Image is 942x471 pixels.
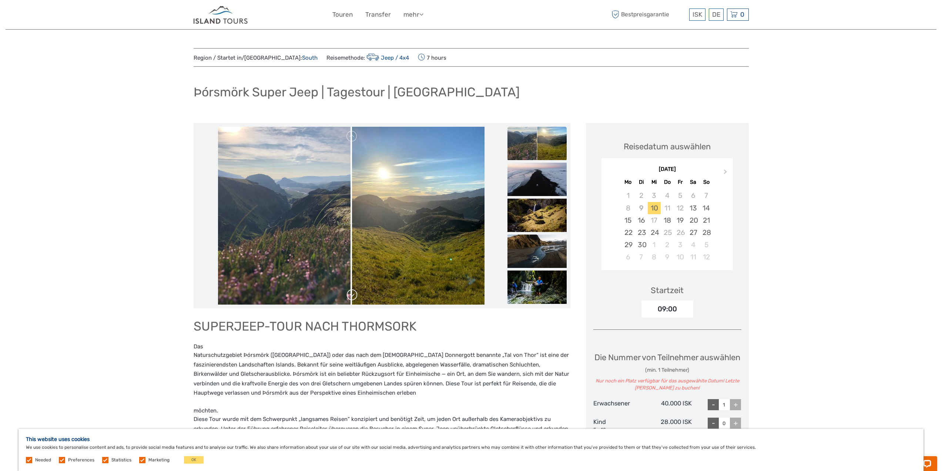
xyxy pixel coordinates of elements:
[35,457,51,463] label: Needed
[700,189,713,202] div: Not available Sonntag, 7. September 2025
[700,202,713,214] div: Choose Sonntag, 14. September 2025
[720,167,732,179] button: Next Month
[111,457,131,463] label: Statistics
[700,214,713,226] div: Choose Sonntag, 21. September 2025
[661,226,674,239] div: Not available Donnerstag, 25. September 2025
[332,9,353,20] a: Touren
[693,11,702,18] span: ISK
[621,214,634,226] div: Choose Montag, 15. September 2025
[700,177,713,187] div: So
[661,189,674,202] div: Not available Donnerstag, 4. September 2025
[635,226,648,239] div: Choose Dienstag, 23. September 2025
[687,189,700,202] div: Not available Samstag, 6. September 2025
[593,399,643,410] div: Erwachsener
[194,319,570,334] h1: SUPERJEEP-TOUR NACH THORMSORK
[68,457,94,463] label: Preferences
[648,251,661,263] div: Choose Mittwoch, 8. Oktober 2025
[148,457,170,463] label: Marketing
[507,199,567,232] img: 274978f7b1dc4347bb943458eab20f8e_slider_thumbnail.jpeg
[648,202,661,214] div: Choose Mittwoch, 10. September 2025
[610,9,687,21] span: Bestpreisgarantie
[403,9,423,20] a: mehr
[635,189,648,202] div: Not available Dienstag, 2. September 2025
[624,141,711,152] div: Reisedatum auswählen
[26,436,916,442] h5: This website uses cookies
[635,177,648,187] div: Di
[674,202,687,214] div: Not available Freitag, 12. September 2025
[593,352,741,391] div: Die Nummer von Teilnehmer auswählen
[708,418,719,429] div: -
[601,166,733,173] div: [DATE]
[10,13,84,19] p: Chat now
[674,251,687,263] div: Choose Freitag, 10. Oktober 2025
[604,189,730,263] div: month 2025-09
[418,52,446,63] span: 7 hours
[621,202,634,214] div: Not available Montag, 8. September 2025
[85,11,94,20] button: Open LiveChat chat widget
[687,239,700,251] div: Choose Samstag, 4. Oktober 2025
[635,251,648,263] div: Choose Dienstag, 7. Oktober 2025
[661,214,674,226] div: Choose Donnerstag, 18. September 2025
[507,235,567,268] img: 3781b07d07a74f96b84fb5830afb36f5_slider_thumbnail.jpeg
[674,226,687,239] div: Not available Freitag, 26. September 2025
[194,54,318,62] span: Region / Startet in/[GEOGRAPHIC_DATA]:
[651,285,684,296] div: Startzeit
[687,202,700,214] div: Choose Samstag, 13. September 2025
[621,177,634,187] div: Mo
[648,214,661,226] div: Not available Mittwoch, 17. September 2025
[648,177,661,187] div: Mi
[635,239,648,251] div: Choose Dienstag, 30. September 2025
[641,301,693,318] div: 09:00
[593,378,741,392] div: Nur noch ein Platz verfügbar für das ausgewählte Datum! Letzte [PERSON_NAME] zu buchen!
[648,239,661,251] div: Choose Mittwoch, 1. Oktober 2025
[661,251,674,263] div: Choose Donnerstag, 9. Oktober 2025
[635,202,648,214] div: Not available Dienstag, 9. September 2025
[621,251,634,263] div: Choose Montag, 6. Oktober 2025
[365,9,391,20] a: Transfer
[507,127,567,160] img: 092a28923d5c4385ad7301fefcd2d3bf_slider_thumbnail.jpeg
[687,251,700,263] div: Choose Samstag, 11. Oktober 2025
[593,366,741,374] div: (min. 1 Teilnehmer)
[687,214,700,226] div: Choose Samstag, 20. September 2025
[194,6,248,24] img: Iceland ProTravel
[700,251,713,263] div: Choose Sonntag, 12. Oktober 2025
[194,351,570,398] p: Naturschutzgebiet Þórsmörk ([GEOGRAPHIC_DATA]) oder das nach dem [DEMOGRAPHIC_DATA] Donnergott be...
[184,456,204,464] button: OK
[730,399,741,410] div: +
[687,226,700,239] div: Choose Samstag, 27. September 2025
[674,189,687,202] div: Not available Freitag, 5. September 2025
[593,418,643,433] div: Kind
[19,429,923,471] div: We use cookies to personalise content and ads, to provide social media features and to analyse ou...
[621,189,634,202] div: Not available Montag, 1. September 2025
[661,239,674,251] div: Choose Donnerstag, 2. Oktober 2025
[730,418,741,429] div: +
[302,54,318,61] a: South
[739,11,745,18] span: 0
[661,202,674,214] div: Not available Donnerstag, 11. September 2025
[674,214,687,226] div: Choose Freitag, 19. September 2025
[621,226,634,239] div: Choose Montag, 22. September 2025
[194,84,520,100] h1: Þórsmörk Super Jeep | Tagestour | [GEOGRAPHIC_DATA]
[593,427,643,434] div: 5 - 12 years
[709,9,724,21] div: DE
[648,189,661,202] div: Not available Mittwoch, 3. September 2025
[674,177,687,187] div: Fr
[700,239,713,251] div: Choose Sonntag, 5. Oktober 2025
[674,239,687,251] div: Choose Freitag, 3. Oktober 2025
[635,214,648,226] div: Choose Dienstag, 16. September 2025
[218,127,485,305] img: 092a28923d5c4385ad7301fefcd2d3bf_main_slider.jpeg
[661,177,674,187] div: Do
[700,226,713,239] div: Choose Sonntag, 28. September 2025
[648,226,661,239] div: Choose Mittwoch, 24. September 2025
[708,399,719,410] div: -
[687,177,700,187] div: Sa
[365,54,409,61] a: Jeep / 4x4
[507,271,567,304] img: 709348a9ad184afd8f7e5b80d2472d3b_slider_thumbnail.jpeg
[621,239,634,251] div: Choose Montag, 29. September 2025
[507,163,567,196] img: d68defbb4413403998c85cbe650f90b0_slider_thumbnail.jpeg
[643,399,692,410] div: 40.000 ISK
[326,52,409,63] span: Reisemethode:
[643,418,692,433] div: 28.000 ISK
